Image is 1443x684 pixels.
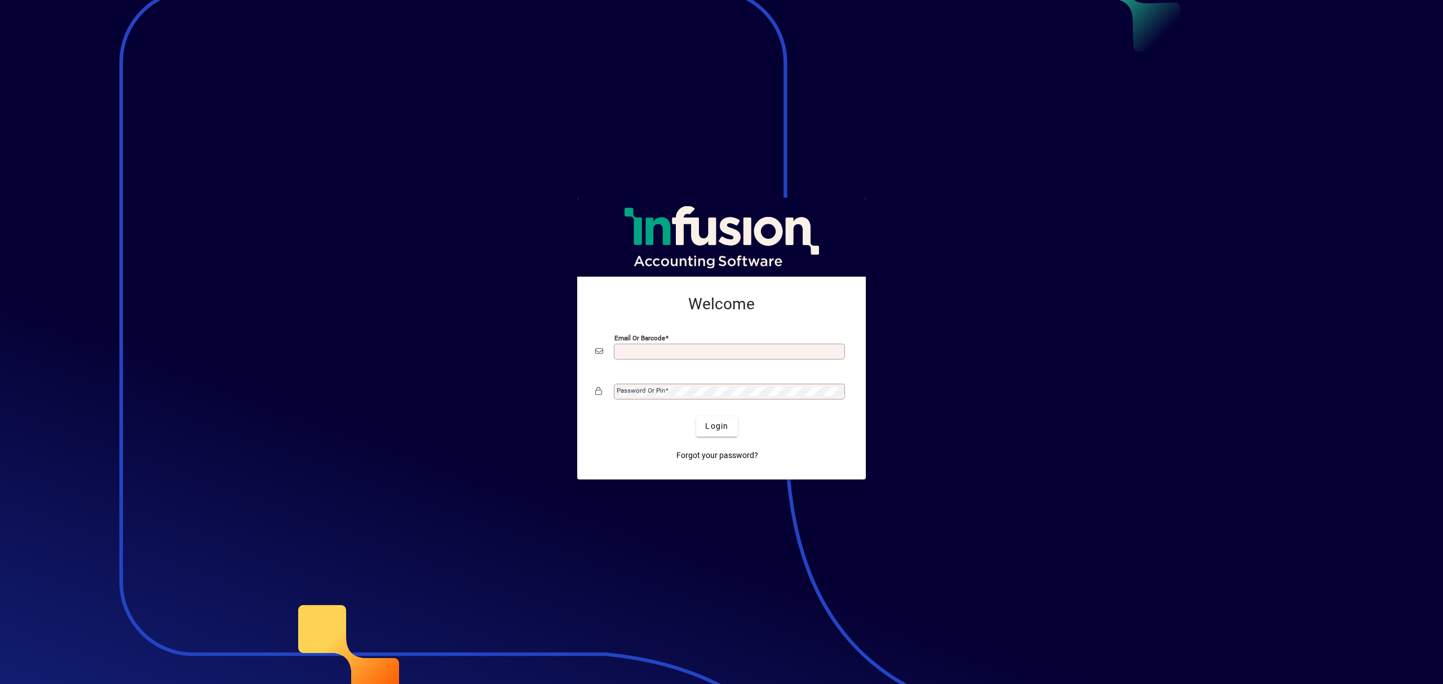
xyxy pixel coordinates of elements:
h2: Welcome [595,295,848,314]
button: Login [696,416,737,437]
mat-label: Email or Barcode [614,334,665,341]
a: Forgot your password? [672,446,763,466]
span: Forgot your password? [676,450,758,461]
mat-label: Password or Pin [617,387,665,394]
span: Login [705,420,728,432]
